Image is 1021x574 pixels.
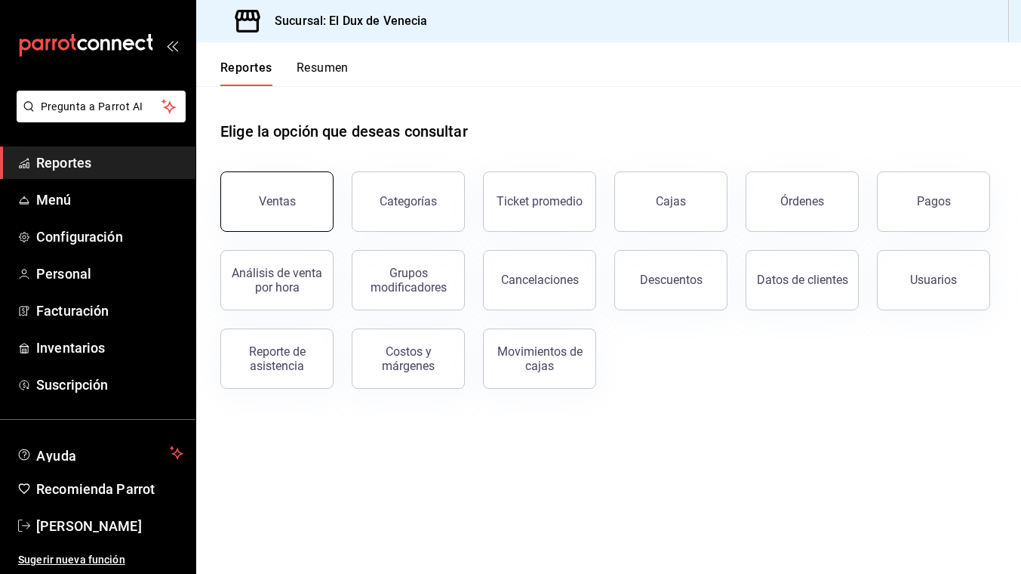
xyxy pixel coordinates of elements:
span: Inventarios [36,338,183,358]
button: Grupos modificadores [352,250,465,310]
div: Reporte de asistencia [230,344,324,373]
div: Órdenes [780,194,824,208]
div: Cajas [656,194,686,208]
h3: Sucursal: El Dux de Venecia [263,12,428,30]
div: Usuarios [910,273,957,287]
div: Análisis de venta por hora [230,266,324,295]
div: navigation tabs [220,60,349,86]
span: Personal [36,264,183,284]
div: Costos y márgenes [361,344,455,373]
button: Datos de clientes [746,250,859,310]
button: Cajas [614,171,727,232]
button: Análisis de venta por hora [220,250,334,310]
div: Ventas [259,194,296,208]
button: Usuarios [877,250,990,310]
span: Reportes [36,153,183,173]
span: Recomienda Parrot [36,479,183,499]
button: Costos y márgenes [352,329,465,389]
span: Sugerir nueva función [18,552,183,568]
div: Datos de clientes [757,273,848,287]
div: Movimientos de cajas [493,344,586,373]
button: Descuentos [614,250,727,310]
button: Movimientos de cajas [483,329,596,389]
div: Cancelaciones [501,273,579,287]
button: Categorías [352,171,465,232]
div: Descuentos [640,273,703,287]
button: Reporte de asistencia [220,329,334,389]
span: [PERSON_NAME] [36,516,183,536]
button: Cancelaciones [483,250,596,310]
span: Pregunta a Parrot AI [41,99,162,115]
span: Menú [36,190,183,210]
span: Suscripción [36,375,183,395]
button: Órdenes [746,171,859,232]
span: Facturación [36,301,183,321]
span: Configuración [36,227,183,247]
h1: Elige la opción que deseas consultar [220,120,468,143]
a: Pregunta a Parrot AI [11,110,186,125]
button: Pagos [877,171,990,232]
button: Ticket promedio [483,171,596,232]
button: open_drawer_menu [166,39,178,51]
button: Pregunta a Parrot AI [17,91,186,122]
button: Reportes [220,60,272,86]
div: Pagos [917,194,951,208]
button: Ventas [220,171,334,232]
div: Ticket promedio [497,194,583,208]
button: Resumen [297,60,349,86]
div: Grupos modificadores [361,266,455,295]
span: Ayuda [36,444,164,462]
div: Categorías [380,194,437,208]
